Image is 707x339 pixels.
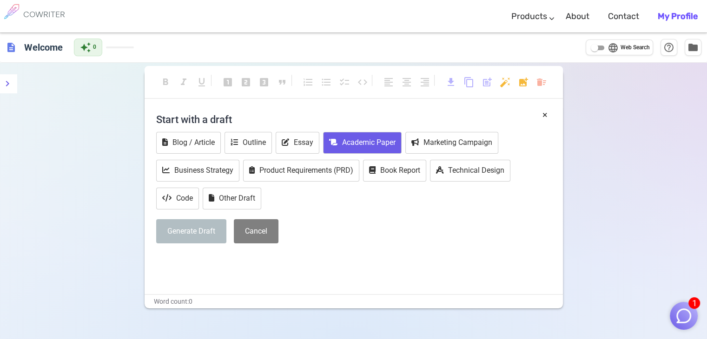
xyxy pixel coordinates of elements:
span: looks_3 [258,77,270,88]
button: Essay [276,132,319,154]
span: looks_two [240,77,251,88]
img: Close chat [675,307,693,325]
span: format_bold [160,77,171,88]
button: × [542,108,548,122]
span: looks_one [222,77,233,88]
button: 1 [670,302,698,330]
span: post_add [482,77,493,88]
a: Products [511,3,547,30]
span: format_italic [178,77,189,88]
span: description [6,42,17,53]
span: format_quote [277,77,288,88]
span: format_list_bulleted [321,77,332,88]
h6: Click to edit title [20,38,66,57]
span: 0 [93,43,96,52]
span: Web Search [621,43,650,52]
span: 1 [688,297,700,309]
span: language [608,42,619,53]
span: format_align_center [401,77,412,88]
a: My Profile [658,3,698,30]
span: delete_sweep [536,77,547,88]
button: Technical Design [430,160,510,182]
button: Cancel [234,219,278,244]
a: About [566,3,589,30]
button: Book Report [363,160,426,182]
span: folder [687,42,699,53]
button: Outline [225,132,272,154]
button: Academic Paper [323,132,402,154]
span: help_outline [663,42,674,53]
button: Manage Documents [685,39,701,56]
h6: COWRITER [23,10,65,19]
span: add_photo_alternate [518,77,529,88]
span: download [445,77,456,88]
span: auto_awesome [80,42,91,53]
button: Marketing Campaign [405,132,498,154]
button: Generate Draft [156,219,226,244]
span: checklist [339,77,350,88]
button: Help & Shortcuts [661,39,677,56]
span: content_copy [463,77,475,88]
span: auto_fix_high [500,77,511,88]
span: format_align_left [383,77,394,88]
button: Business Strategy [156,160,239,182]
a: Contact [608,3,639,30]
h4: Start with a draft [156,108,551,130]
button: Other Draft [203,188,261,209]
span: format_align_right [419,77,430,88]
span: format_underlined [196,77,207,88]
button: Blog / Article [156,132,221,154]
button: Product Requirements (PRD) [243,160,359,182]
button: Code [156,188,199,209]
span: code [357,77,368,88]
div: Word count: 0 [145,295,563,308]
b: My Profile [658,11,698,21]
span: format_list_numbered [303,77,314,88]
